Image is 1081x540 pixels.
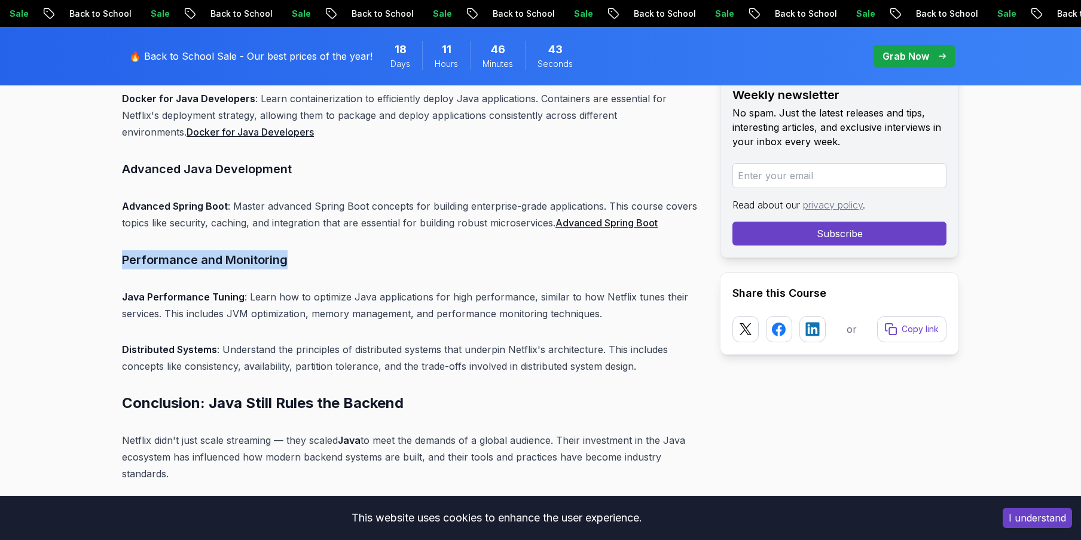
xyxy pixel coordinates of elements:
p: : Learn containerization to efficiently deploy Java applications. Containers are essential for Ne... [122,90,701,140]
button: Accept cookies [1003,508,1072,528]
span: 18 Days [395,41,407,58]
a: Docker for Java Developers [187,126,314,138]
strong: Docker for Java Developers [122,93,255,105]
span: 46 Minutes [491,41,505,58]
span: Minutes [483,58,513,70]
p: Back to School [200,8,281,20]
p: : Understand the principles of distributed systems that underpin Netflix's architecture. This inc... [122,341,701,375]
h2: Weekly newsletter [732,87,946,103]
strong: Distributed Systems [122,343,217,355]
a: privacy policy [803,199,863,211]
p: No spam. Just the latest releases and tips, interesting articles, and exclusive interviews in you... [732,106,946,149]
strong: Java [338,434,361,446]
p: Sale [281,8,319,20]
span: 43 Seconds [548,41,563,58]
h3: Advanced Java Development [122,159,701,179]
p: Back to School [482,8,563,20]
p: Grab Now [882,49,929,63]
p: Sale [704,8,743,20]
p: Back to School [341,8,422,20]
h2: Share this Course [732,285,946,302]
p: Copy link [902,323,939,335]
span: 11 Hours [442,41,451,58]
a: Advanced Spring Boot [555,217,658,229]
button: Subscribe [732,222,946,246]
p: Sale [422,8,460,20]
button: Copy link [877,316,946,342]
p: Back to School [623,8,704,20]
p: Read about our . [732,198,946,212]
span: Seconds [538,58,573,70]
p: Netflix didn't just scale streaming — they scaled to meet the demands of a global audience. Their... [122,432,701,482]
p: or [847,322,857,336]
p: Sale [845,8,884,20]
h3: Performance and Monitoring [122,250,701,269]
input: Enter your email [732,163,946,188]
p: Sale [987,8,1025,20]
strong: Java Performance Tuning [122,291,245,303]
p: Back to School [764,8,845,20]
h2: Conclusion: Java Still Rules the Backend [122,394,701,413]
p: Sale [140,8,178,20]
span: Hours [435,58,458,70]
div: This website uses cookies to enhance the user experience. [9,505,985,531]
p: : Learn how to optimize Java applications for high performance, similar to how Netflix tunes thei... [122,289,701,322]
p: Back to School [59,8,140,20]
p: Back to School [905,8,987,20]
span: Days [390,58,410,70]
strong: Advanced Spring Boot [122,200,228,212]
p: 🔥 Back to School Sale - Our best prices of the year! [129,49,372,63]
p: : Master advanced Spring Boot concepts for building enterprise-grade applications. This course co... [122,198,701,231]
p: Sale [563,8,601,20]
